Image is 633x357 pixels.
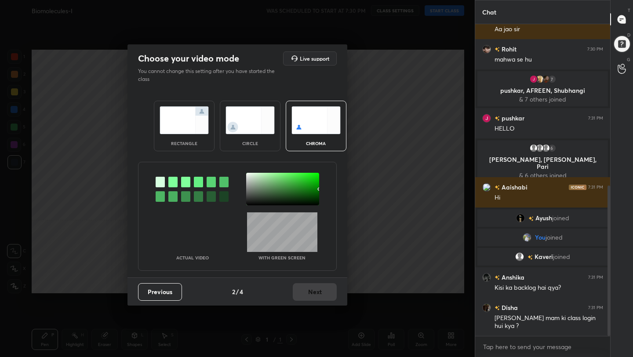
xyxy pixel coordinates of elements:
[628,7,630,14] p: T
[495,314,603,331] div: [PERSON_NAME] mam ki class login hui kya ?
[495,185,500,190] img: no-rating-badge.077c3623.svg
[569,185,586,190] img: iconic-dark.1390631f.png
[627,32,630,38] p: D
[527,255,533,260] img: no-rating-badge.077c3623.svg
[588,305,603,310] div: 7:31 PM
[529,144,538,153] img: default.png
[535,234,546,241] span: You
[482,303,491,312] img: ed6a35b8ab28442db6423f27a28ecf0e.jpg
[495,193,603,202] div: Hi
[495,47,500,52] img: no-rating-badge.077c3623.svg
[475,0,503,24] p: Chat
[236,287,239,296] h4: /
[627,56,630,63] p: G
[138,67,280,83] p: You cannot change this setting after you have started the class
[495,116,500,121] img: no-rating-badge.077c3623.svg
[515,252,524,261] img: default.png
[495,55,603,64] div: mahwa se hu
[232,287,235,296] h4: 2
[495,306,500,310] img: no-rating-badge.077c3623.svg
[500,113,524,123] h6: pushkar
[542,75,550,84] img: d7add489bad14c75882ba5a86b237768.jpg
[535,253,553,260] span: Kaveri
[495,25,603,34] div: Aa jao sir
[535,75,544,84] img: f635ee39cf3240bd936fd29b4474278c.jpg
[588,116,603,121] div: 7:31 PM
[588,185,603,190] div: 7:31 PM
[167,141,202,146] div: rectangle
[523,233,531,242] img: f577a7757f304b7ba8cb9e24b076a904.jpg
[495,284,603,292] div: Kisi ka backlog hai qya?
[495,275,500,280] img: no-rating-badge.077c3623.svg
[483,172,603,179] p: & 6 others joined
[298,141,334,146] div: chroma
[475,24,610,336] div: grid
[176,255,209,260] p: Actual Video
[529,75,538,84] img: 096446e2dc9c4b5e8e7a0fee39a2e1c0.jpg
[546,234,563,241] span: joined
[482,183,491,192] img: 3
[553,253,570,260] span: joined
[548,75,557,84] div: 7
[516,214,525,222] img: 3
[528,216,534,221] img: no-rating-badge.077c3623.svg
[482,45,491,54] img: 769ffc88b81d43d38818104cae0c5418.jpg
[483,87,603,94] p: pushkar, AFREEN, Shubhangi
[500,182,527,192] h6: Aaishabi
[482,273,491,282] img: 80cd539f1ee84b10bfb8fbecfbb90ece.jpg
[482,114,491,123] img: 096446e2dc9c4b5e8e7a0fee39a2e1c0.jpg
[587,47,603,52] div: 7:30 PM
[500,303,518,312] h6: Disha
[291,106,341,134] img: chromaScreenIcon.c19ab0a0.svg
[160,106,209,134] img: normalScreenIcon.ae25ed63.svg
[483,156,603,170] p: [PERSON_NAME], [PERSON_NAME], Pari
[138,53,239,64] h2: Choose your video mode
[588,275,603,280] div: 7:31 PM
[233,141,268,146] div: circle
[240,287,243,296] h4: 4
[300,56,329,61] h5: Live support
[500,273,524,282] h6: Anshika
[495,124,603,133] div: HELLO
[500,44,517,54] h6: Rohit
[552,215,569,222] span: joined
[258,255,306,260] p: With green screen
[226,106,275,134] img: circleScreenIcon.acc0effb.svg
[483,96,603,103] p: & 7 others joined
[535,215,552,222] span: Ayush
[548,144,557,153] div: 6
[535,144,544,153] img: default.png
[138,283,182,301] button: Previous
[542,144,550,153] img: default.png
